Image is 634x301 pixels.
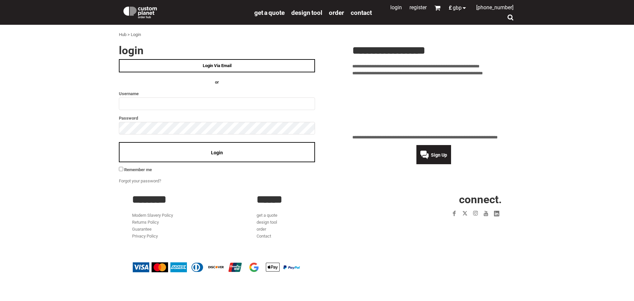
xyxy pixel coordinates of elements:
a: Modern Slavery Policy [132,213,173,218]
span: £ [449,5,453,11]
span: Remember me [124,167,152,172]
a: Contact [351,9,372,16]
a: Hub [119,32,126,37]
a: get a quote [257,213,277,218]
img: Diners Club [189,262,206,272]
div: > [127,31,130,38]
label: Username [119,90,315,97]
img: Mastercard [152,262,168,272]
a: Forgot your password? [119,178,161,183]
img: Visa [133,262,149,272]
span: design tool [291,9,322,17]
a: Register [409,4,427,11]
span: GBP [453,5,462,11]
a: Custom Planet [119,2,251,21]
span: get a quote [254,9,285,17]
img: Google Pay [246,262,262,272]
img: Custom Planet [122,5,158,18]
h2: CONNECT. [381,194,502,205]
div: Login [131,31,141,38]
img: China UnionPay [227,262,243,272]
a: order [329,9,344,16]
a: get a quote [254,9,285,16]
span: [PHONE_NUMBER] [476,4,513,11]
iframe: Customer reviews powered by Trustpilot [411,223,502,231]
input: Remember me [119,167,123,171]
a: Contact [257,234,271,239]
label: Password [119,114,315,122]
a: order [257,227,266,232]
a: Returns Policy [132,220,159,225]
span: Login Via Email [203,63,231,68]
a: Guarantee [132,227,152,232]
span: Contact [351,9,372,17]
span: Sign Up [431,152,447,158]
a: Login Via Email [119,59,315,72]
h4: OR [119,79,315,86]
a: Privacy Policy [132,234,158,239]
span: Login [211,150,223,155]
a: design tool [257,220,277,225]
img: American Express [170,262,187,272]
iframe: Customer reviews powered by Trustpilot [352,81,515,130]
a: design tool [291,9,322,16]
span: order [329,9,344,17]
h2: Login [119,45,315,56]
a: Login [390,4,402,11]
img: Discover [208,262,225,272]
img: PayPal [283,265,300,269]
img: Apple Pay [264,262,281,272]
